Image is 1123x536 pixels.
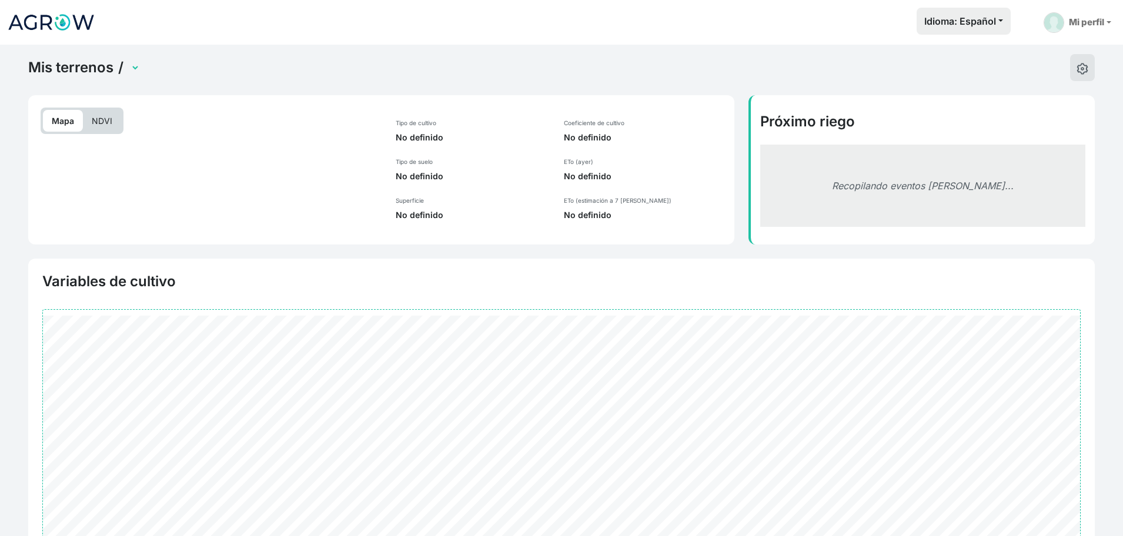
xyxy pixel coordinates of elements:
[396,158,550,166] p: Tipo de suelo
[564,132,725,143] p: No definido
[1077,63,1088,75] img: edit
[28,59,113,76] a: Mis terrenos
[760,113,1085,130] h4: Próximo riego
[564,170,725,182] p: No definido
[83,110,121,132] p: NDVI
[396,132,550,143] p: No definido
[917,8,1011,35] button: Idioma: Español
[42,273,176,290] h4: Variables de cultivo
[832,180,1014,192] em: Recopilando eventos [PERSON_NAME]...
[564,119,725,127] p: Coeficiente de cultivo
[1039,8,1116,38] a: Mi perfil
[564,158,725,166] p: ETo (ayer)
[7,8,95,37] img: Agrow Analytics
[396,209,550,221] p: No definido
[118,59,123,76] span: /
[564,209,725,221] p: No definido
[1044,12,1064,33] img: User
[128,59,140,77] select: Terrain Selector
[396,119,550,127] p: Tipo de cultivo
[396,170,550,182] p: No definido
[43,110,83,132] p: Mapa
[564,196,725,205] p: ETo (estimación a 7 [PERSON_NAME])
[396,196,550,205] p: Superficie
